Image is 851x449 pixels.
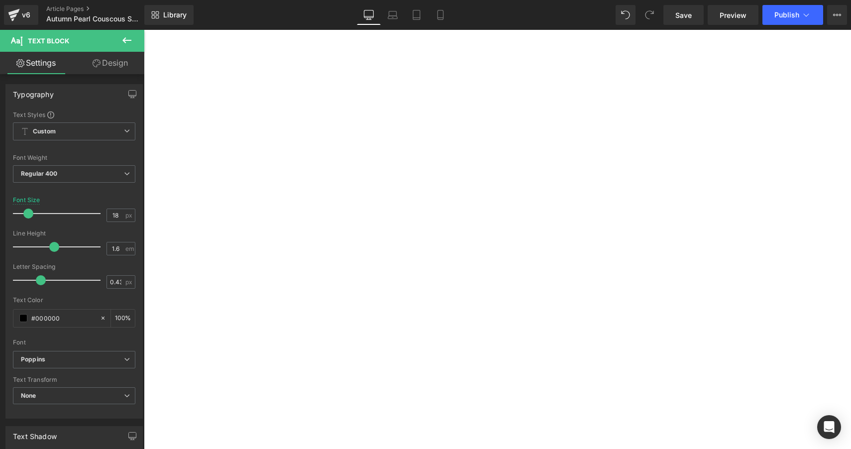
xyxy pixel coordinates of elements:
[13,154,135,161] div: Font Weight
[616,5,636,25] button: Undo
[4,5,38,25] a: v6
[13,427,57,441] div: Text Shadow
[13,339,135,346] div: Font
[13,297,135,304] div: Text Color
[675,10,692,20] span: Save
[144,5,194,25] a: New Library
[13,197,40,204] div: Font Size
[639,5,659,25] button: Redo
[13,376,135,383] div: Text Transform
[774,11,799,19] span: Publish
[31,313,95,324] input: Color
[357,5,381,25] a: Desktop
[111,310,135,327] div: %
[13,263,135,270] div: Letter Spacing
[13,85,54,99] div: Typography
[20,8,32,21] div: v6
[13,111,135,118] div: Text Styles
[28,37,69,45] span: Text Block
[74,52,146,74] a: Design
[13,230,135,237] div: Line Height
[46,5,161,13] a: Article Pages
[405,5,428,25] a: Tablet
[125,245,134,252] span: em
[827,5,847,25] button: More
[46,15,142,23] span: Autumn Pearl Couscous Salad
[762,5,823,25] button: Publish
[33,127,56,136] b: Custom
[21,392,36,399] b: None
[720,10,746,20] span: Preview
[125,212,134,219] span: px
[125,279,134,285] span: px
[428,5,452,25] a: Mobile
[817,415,841,439] div: Open Intercom Messenger
[381,5,405,25] a: Laptop
[21,355,45,364] i: Poppins
[708,5,758,25] a: Preview
[21,170,58,177] b: Regular 400
[163,10,187,19] span: Library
